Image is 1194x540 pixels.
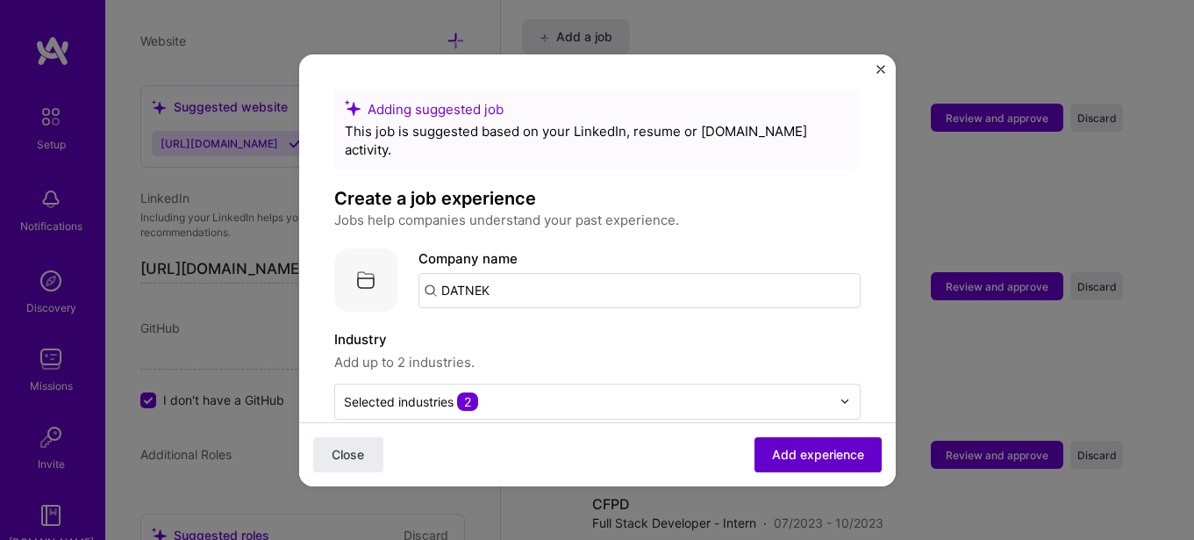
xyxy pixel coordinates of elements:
[334,248,397,312] img: Company logo
[332,445,364,463] span: Close
[334,187,861,210] h4: Create a job experience
[457,392,478,411] span: 2
[345,100,850,119] div: Adding suggested job
[772,445,864,463] span: Add experience
[345,122,850,159] div: This job is suggested based on your LinkedIn, resume or [DOMAIN_NAME] activity.
[334,210,861,231] p: Jobs help companies understand your past experience.
[754,436,882,472] button: Add experience
[876,65,885,83] button: Close
[418,250,518,267] label: Company name
[345,100,361,116] i: icon SuggestedTeams
[334,352,861,373] span: Add up to 2 industries.
[418,273,861,308] input: Search for a company...
[840,396,850,407] img: drop icon
[344,392,478,411] div: Selected industries
[313,436,383,472] button: Close
[334,329,861,350] label: Industry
